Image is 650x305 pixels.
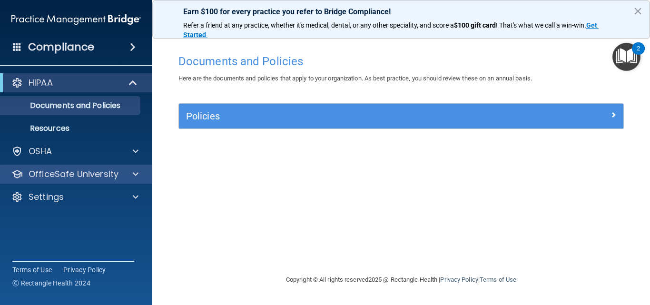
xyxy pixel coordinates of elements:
a: Terms of Use [12,265,52,275]
p: OSHA [29,146,52,157]
a: Policies [186,108,616,124]
span: Ⓒ Rectangle Health 2024 [12,278,90,288]
p: HIPAA [29,77,53,89]
strong: $100 gift card [454,21,496,29]
span: Here are the documents and policies that apply to your organization. As best practice, you should... [178,75,532,82]
p: Documents and Policies [6,101,136,110]
a: Privacy Policy [440,276,478,283]
p: Earn $100 for every practice you refer to Bridge Compliance! [183,7,619,16]
a: Settings [11,191,138,203]
img: PMB logo [11,10,141,29]
h5: Policies [186,111,505,121]
div: 2 [637,49,640,61]
h4: Compliance [28,40,94,54]
span: Refer a friend at any practice, whether it's medical, dental, or any other speciality, and score a [183,21,454,29]
a: OSHA [11,146,138,157]
p: Settings [29,191,64,203]
span: ! That's what we call a win-win. [496,21,586,29]
p: Resources [6,124,136,133]
div: Copyright © All rights reserved 2025 @ Rectangle Health | | [227,265,575,295]
a: Terms of Use [480,276,516,283]
button: Close [633,3,642,19]
button: Open Resource Center, 2 new notifications [612,43,640,71]
p: OfficeSafe University [29,168,118,180]
a: OfficeSafe University [11,168,138,180]
a: Privacy Policy [63,265,106,275]
a: HIPAA [11,77,138,89]
h4: Documents and Policies [178,55,624,68]
a: Get Started [183,21,599,39]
